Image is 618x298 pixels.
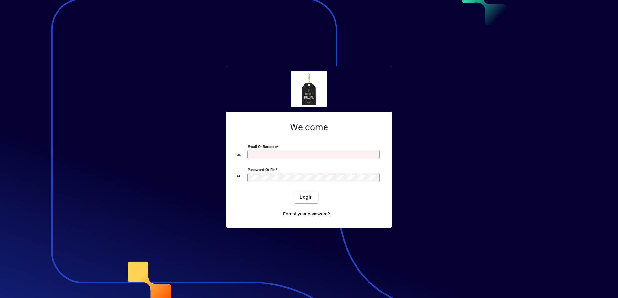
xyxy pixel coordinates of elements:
mat-label: Password or Pin [248,167,275,172]
button: Login [294,192,318,203]
a: Forgot your password? [281,208,333,220]
span: Forgot your password? [283,211,330,217]
h2: Welcome [237,122,381,133]
span: Login [300,194,313,201]
mat-label: Email or Barcode [248,144,277,149]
